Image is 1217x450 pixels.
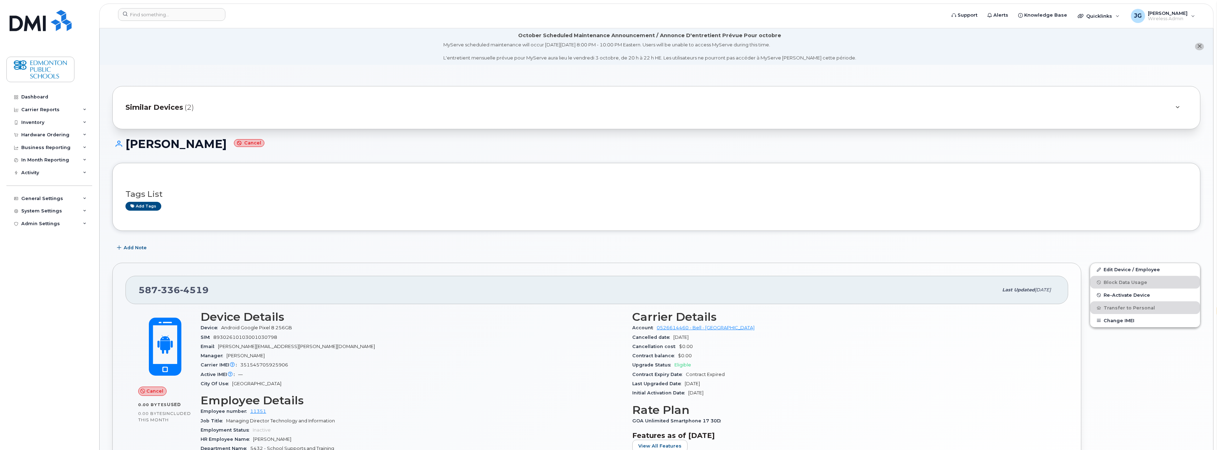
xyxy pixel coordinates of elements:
span: Manager [201,353,226,358]
span: Employee number [201,409,250,414]
span: $0.00 [679,344,693,349]
span: SIM [201,335,213,340]
span: 0.00 Bytes [138,411,165,416]
span: — [238,372,243,377]
span: [DATE] [1035,287,1051,292]
span: Carrier IMEI [201,362,240,368]
a: Add tags [125,202,161,211]
small: Cancel [234,139,264,147]
span: Managing Director Technology and Information [226,418,335,423]
span: 89302610103001030798 [213,335,277,340]
h3: Carrier Details [632,311,1055,323]
h1: [PERSON_NAME] [112,138,1200,150]
span: Cancelled date [632,335,673,340]
span: [DATE] [688,390,703,395]
button: Add Note [112,241,153,254]
span: [PERSON_NAME] [253,437,291,442]
span: [PERSON_NAME][EMAIL_ADDRESS][PERSON_NAME][DOMAIN_NAME] [218,344,375,349]
span: used [167,402,181,407]
button: Re-Activate Device [1090,289,1200,301]
h3: Rate Plan [632,404,1055,416]
span: [DATE] [685,381,700,386]
button: Block Data Usage [1090,276,1200,289]
span: Contract Expired [686,372,725,377]
a: Edit Device / Employee [1090,263,1200,276]
span: City Of Use [201,381,232,386]
span: Contract balance [632,353,678,358]
span: Active IMEI [201,372,238,377]
span: Cancellation cost [632,344,679,349]
span: Email [201,344,218,349]
span: Employment Status [201,427,253,433]
a: 0526614460 - Bell - [GEOGRAPHIC_DATA] [657,325,755,330]
span: Last Upgraded Date [632,381,685,386]
span: 0.00 Bytes [138,402,167,407]
span: HR Employee Name [201,437,253,442]
span: (2) [185,102,194,113]
div: MyServe scheduled maintenance will occur [DATE][DATE] 8:00 PM - 10:00 PM Eastern. Users will be u... [443,41,856,61]
h3: Features as of [DATE] [632,431,1055,440]
span: 351545705925906 [240,362,288,368]
span: Initial Activation Date [632,390,688,395]
div: October Scheduled Maintenance Announcement / Annonce D'entretient Prévue Pour octobre [518,32,781,39]
span: [DATE] [673,335,689,340]
span: Android Google Pixel 8 256GB [221,325,292,330]
span: Inactive [253,427,271,433]
span: Contract Expiry Date [632,372,686,377]
span: Last updated [1002,287,1035,292]
span: Device [201,325,221,330]
span: Re-Activate Device [1104,292,1150,298]
span: 336 [158,285,180,295]
span: $0.00 [678,353,692,358]
span: [GEOGRAPHIC_DATA] [232,381,281,386]
span: Add Note [124,244,147,251]
h3: Tags List [125,190,1187,199]
h3: Device Details [201,311,624,323]
span: 587 [139,285,209,295]
span: [PERSON_NAME] [226,353,265,358]
button: close notification [1195,43,1204,50]
button: Transfer to Personal [1090,301,1200,314]
span: Job Title [201,418,226,423]
span: View All Features [638,443,682,449]
span: Eligible [674,362,691,368]
span: Similar Devices [125,102,183,113]
button: Change IMEI [1090,314,1200,327]
h3: Employee Details [201,394,624,407]
span: Upgrade Status [632,362,674,368]
span: GOA Unlimited Smartphone 17 30D [632,418,724,423]
span: 4519 [180,285,209,295]
span: Cancel [146,388,163,394]
span: Account [632,325,657,330]
a: 11351 [250,409,266,414]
